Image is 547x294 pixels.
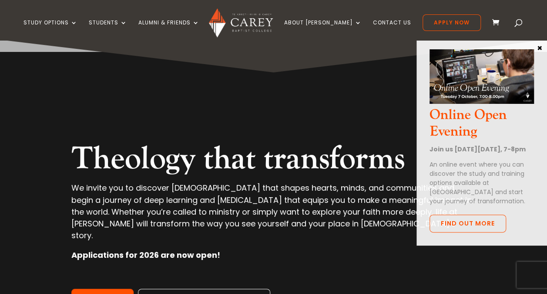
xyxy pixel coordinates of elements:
strong: Join us [DATE][DATE], 7-8pm [430,145,526,154]
a: Apply Now [423,14,481,31]
strong: Applications for 2026 are now open! [71,250,220,260]
a: Students [89,20,127,40]
button: Close [535,44,544,51]
a: Contact Us [373,20,411,40]
p: We invite you to discover [DEMOGRAPHIC_DATA] that shapes hearts, minds, and communities and begin... [71,182,476,249]
img: Carey Baptist College [209,8,273,38]
img: Online Open Evening Oct 2025 [430,49,534,104]
h2: Theology that transforms [71,140,476,182]
a: Find out more [430,215,506,233]
a: Alumni & Friends [138,20,199,40]
a: Online Open Evening Oct 2025 [430,96,534,106]
a: Study Options [23,20,77,40]
p: An online event where you can discover the study and training options available at [GEOGRAPHIC_DA... [430,160,534,206]
h3: Online Open Evening [430,107,534,145]
a: About [PERSON_NAME] [284,20,362,40]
